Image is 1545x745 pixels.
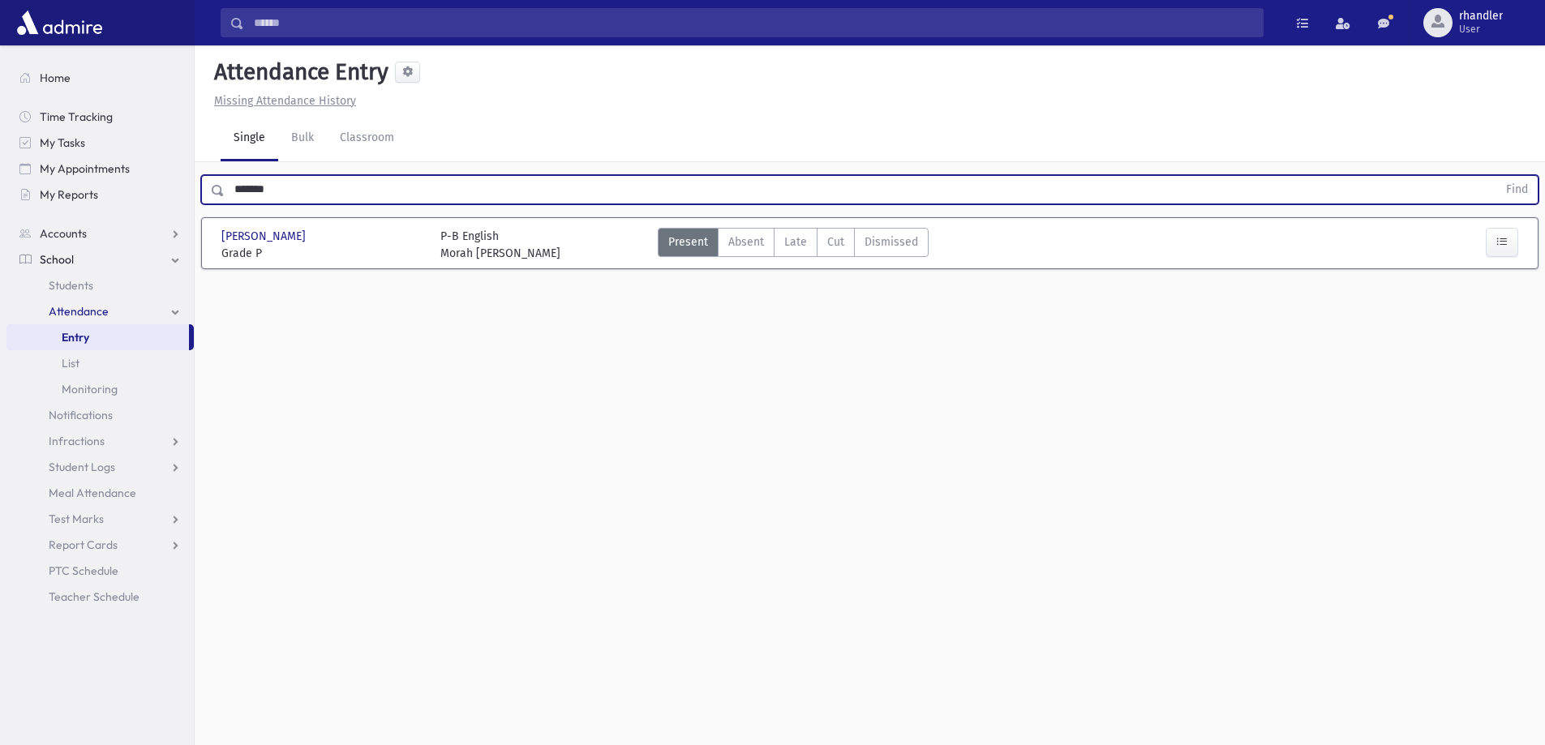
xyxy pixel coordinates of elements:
[6,221,194,246] a: Accounts
[6,376,194,402] a: Monitoring
[6,402,194,428] a: Notifications
[40,109,113,124] span: Time Tracking
[6,156,194,182] a: My Appointments
[6,532,194,558] a: Report Cards
[6,506,194,532] a: Test Marks
[221,228,309,245] span: [PERSON_NAME]
[668,233,708,250] span: Present
[49,408,113,422] span: Notifications
[658,228,929,262] div: AttTypes
[62,356,79,370] span: List
[49,589,139,604] span: Teacher Schedule
[6,298,194,324] a: Attendance
[6,324,189,350] a: Entry
[62,330,89,345] span: Entry
[1459,10,1503,23] span: rhandler
[221,245,424,262] span: Grade P
[40,252,74,267] span: School
[6,246,194,272] a: School
[784,233,807,250] span: Late
[6,558,194,584] a: PTC Schedule
[327,116,407,161] a: Classroom
[40,135,85,150] span: My Tasks
[6,130,194,156] a: My Tasks
[214,94,356,108] u: Missing Attendance History
[6,480,194,506] a: Meal Attendance
[49,278,93,293] span: Students
[221,116,278,161] a: Single
[6,65,194,91] a: Home
[49,512,104,526] span: Test Marks
[278,116,327,161] a: Bulk
[1496,176,1538,203] button: Find
[49,304,109,319] span: Attendance
[208,94,356,108] a: Missing Attendance History
[827,233,844,250] span: Cut
[40,161,130,176] span: My Appointments
[6,350,194,376] a: List
[1459,23,1503,36] span: User
[6,272,194,298] a: Students
[49,537,118,552] span: Report Cards
[40,226,87,241] span: Accounts
[6,182,194,208] a: My Reports
[49,434,105,448] span: Infractions
[40,71,71,85] span: Home
[440,228,560,262] div: P-B English Morah [PERSON_NAME]
[6,104,194,130] a: Time Tracking
[865,233,918,250] span: Dismissed
[728,233,764,250] span: Absent
[208,58,388,86] h5: Attendance Entry
[62,382,118,396] span: Monitoring
[49,563,118,578] span: PTC Schedule
[6,454,194,480] a: Student Logs
[49,486,136,500] span: Meal Attendance
[40,187,98,202] span: My Reports
[13,6,106,39] img: AdmirePro
[49,460,115,474] span: Student Logs
[6,584,194,610] a: Teacher Schedule
[6,428,194,454] a: Infractions
[244,8,1263,37] input: Search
